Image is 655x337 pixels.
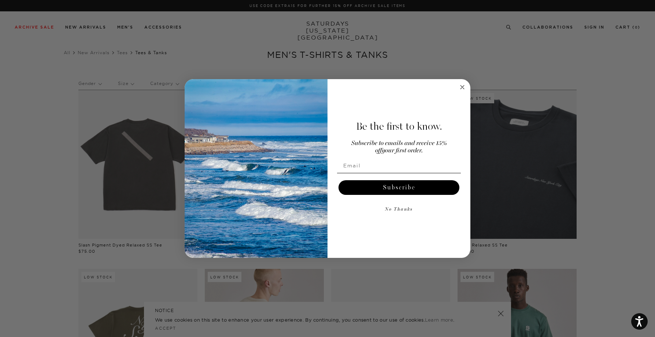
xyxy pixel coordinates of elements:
[185,79,327,258] img: 125c788d-000d-4f3e-b05a-1b92b2a23ec9.jpeg
[382,148,423,154] span: your first order.
[337,158,461,173] input: Email
[375,148,382,154] span: off
[351,140,447,147] span: Subscribe to emails and receive 15%
[337,202,461,217] button: No Thanks
[458,83,467,92] button: Close dialog
[338,180,459,195] button: Subscribe
[356,120,442,133] span: Be the first to know.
